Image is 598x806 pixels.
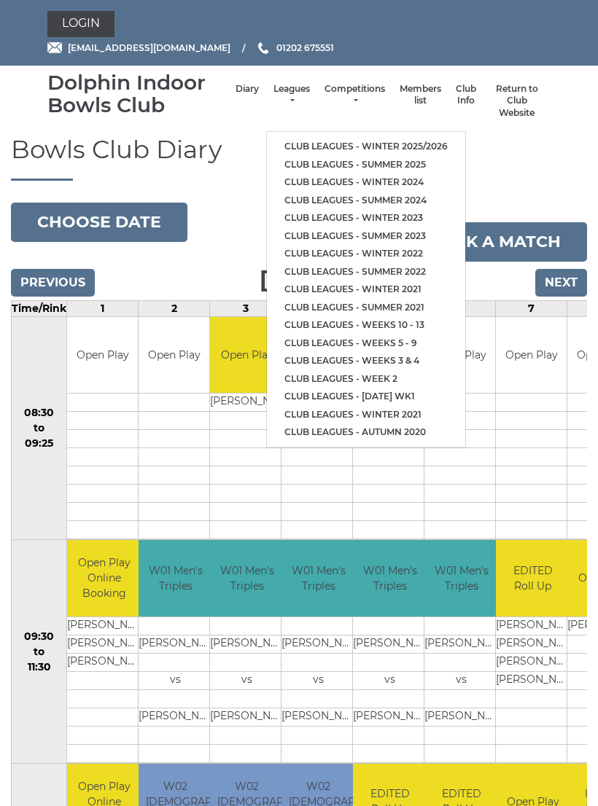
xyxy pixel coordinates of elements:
a: Club leagues - Winter 2023 [267,209,465,227]
a: Diary [236,83,259,95]
a: Leagues [273,83,310,107]
button: Choose date [11,203,187,242]
td: W01 Men's Triples [424,540,498,617]
td: vs [139,671,212,689]
a: Club leagues - Weeks 5 - 9 [267,334,465,353]
ul: Leagues [266,131,466,448]
a: Login [47,11,114,37]
td: Open Play [67,317,138,394]
td: [PERSON_NAME] [496,617,570,635]
td: EDITED Roll Up [496,540,570,617]
h1: Bowls Club Diary [11,136,587,180]
a: Return to Club Website [491,83,543,120]
td: 1 [67,300,139,316]
td: Open Play Online Booking [67,540,141,617]
td: [PERSON_NAME] [281,635,355,653]
td: [PERSON_NAME] [496,635,570,653]
td: Open Play [139,317,209,394]
td: vs [210,671,284,689]
td: [PERSON_NAME] [496,653,570,671]
a: Email [EMAIL_ADDRESS][DOMAIN_NAME] [47,41,230,55]
img: Email [47,42,62,53]
a: Club Info [456,83,476,107]
td: [PERSON_NAME] [139,635,212,653]
a: Club leagues - Autumn 2020 [267,423,465,442]
td: [PERSON_NAME] [210,635,284,653]
td: 08:30 to 09:25 [12,316,67,540]
a: Club leagues - Summer 2025 [267,156,465,174]
td: [PERSON_NAME] [67,653,141,671]
td: [PERSON_NAME] [281,708,355,726]
td: Open Play [210,317,284,394]
td: [PERSON_NAME] [210,708,284,726]
td: W01 Men's Triples [353,540,427,617]
td: W01 Men's Triples [210,540,284,617]
a: Club leagues - Week 2 [267,370,465,388]
td: W01 Men's Triples [139,540,212,617]
td: [PERSON_NAME] [67,617,141,635]
a: Club leagues - Summer 2023 [267,227,465,246]
a: Club leagues - Summer 2021 [267,299,465,317]
a: Phone us 01202 675551 [256,41,334,55]
a: Club leagues - [DATE] wk1 [267,388,465,406]
td: [PERSON_NAME] [424,635,498,653]
td: vs [353,671,427,689]
td: Open Play [496,317,567,394]
td: [PERSON_NAME] [353,708,427,726]
td: 7 [496,300,567,316]
input: Next [535,269,587,297]
a: Club leagues - Summer 2024 [267,192,465,210]
td: [PERSON_NAME] [353,635,427,653]
span: 01202 675551 [276,42,334,53]
a: Club leagues - Winter 2022 [267,245,465,263]
td: [PERSON_NAME] [424,708,498,726]
a: Club leagues - Summer 2022 [267,263,465,281]
td: [PERSON_NAME] [139,708,212,726]
a: Club leagues - Winter 2024 [267,173,465,192]
a: Competitions [325,83,385,107]
td: 09:30 to 11:30 [12,540,67,764]
a: Club leagues - Winter 2025/2026 [267,138,465,156]
a: Club leagues - Winter 2021 [267,281,465,299]
td: [PERSON_NAME] [67,635,141,653]
input: Previous [11,269,95,297]
a: Book a match [400,222,587,262]
img: Phone us [258,42,268,54]
td: vs [281,671,355,689]
a: Members list [400,83,441,107]
td: Time/Rink [12,300,67,316]
a: Club leagues - Weeks 10 - 13 [267,316,465,334]
span: [EMAIL_ADDRESS][DOMAIN_NAME] [68,42,230,53]
a: Club leagues - Winter 2021 [267,406,465,424]
td: [PERSON_NAME] [496,671,570,689]
td: W01 Men's Triples [281,540,355,617]
div: Dolphin Indoor Bowls Club [47,71,228,117]
td: [PERSON_NAME] [210,394,284,412]
td: 2 [139,300,210,316]
td: vs [424,671,498,689]
td: 3 [210,300,281,316]
a: Club leagues - Weeks 3 & 4 [267,352,465,370]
